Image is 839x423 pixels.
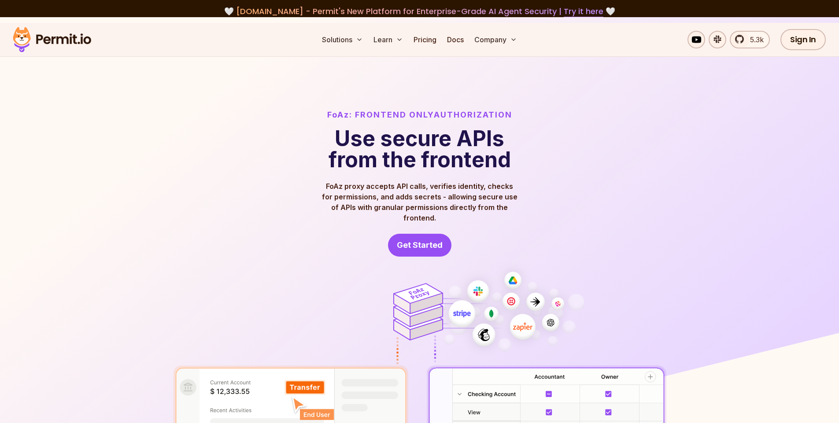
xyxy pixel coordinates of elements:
p: FoAz proxy accepts API calls, verifies identity, checks for permissions, and adds secrets - allow... [321,181,518,223]
a: 5.3k [730,31,770,48]
button: Solutions [318,31,366,48]
a: Get Started [388,234,451,257]
button: Company [471,31,521,48]
h1: Use secure APIs from the frontend [327,128,512,170]
div: 🤍 🤍 [21,5,818,18]
button: Learn [370,31,407,48]
span: 5.3k [745,34,764,45]
span: Frontend Only Authorization [355,109,512,121]
a: Docs [444,31,467,48]
a: Try it here [564,6,603,17]
span: [DOMAIN_NAME] - Permit's New Platform for Enterprise-Grade AI Agent Security | [236,6,603,17]
a: Pricing [410,31,440,48]
img: Permit logo [9,25,95,55]
h2: FoAz: [327,109,512,121]
a: Sign In [780,29,826,50]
